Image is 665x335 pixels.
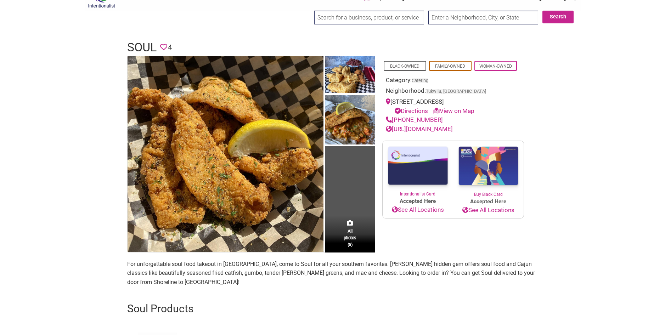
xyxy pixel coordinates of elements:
a: [URL][DOMAIN_NAME] [386,125,453,132]
button: Search [542,11,574,23]
span: All photos (5) [344,228,356,248]
a: Intentionalist Card [383,141,453,197]
h1: Soul [127,39,157,56]
div: [STREET_ADDRESS] [386,97,520,115]
span: Accepted Here [453,198,524,206]
a: See All Locations [453,206,524,215]
a: Black-Owned [390,64,419,69]
span: Tukwila, [GEOGRAPHIC_DATA] [426,89,486,94]
span: Accepted Here [383,197,453,205]
a: [PHONE_NUMBER] [386,116,443,123]
input: Search for a business, product, or service [314,11,424,24]
img: Buy Black Card [453,141,524,191]
span: 4 [168,42,172,53]
a: View on Map [433,107,474,114]
a: Woman-Owned [479,64,512,69]
img: Intentionalist Card [383,141,453,191]
div: Neighborhood: [386,86,520,97]
a: See All Locations [383,205,453,215]
p: For unforgettable soul food takeout in [GEOGRAPHIC_DATA], come to Soul for all your southern favo... [127,260,538,287]
h2: Soul Products [127,301,538,316]
a: Family-Owned [435,64,465,69]
a: Directions [395,107,428,114]
input: Enter a Neighborhood, City, or State [428,11,538,24]
a: Buy Black Card [453,141,524,198]
div: Category: [386,76,520,87]
a: Catering [412,78,428,83]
